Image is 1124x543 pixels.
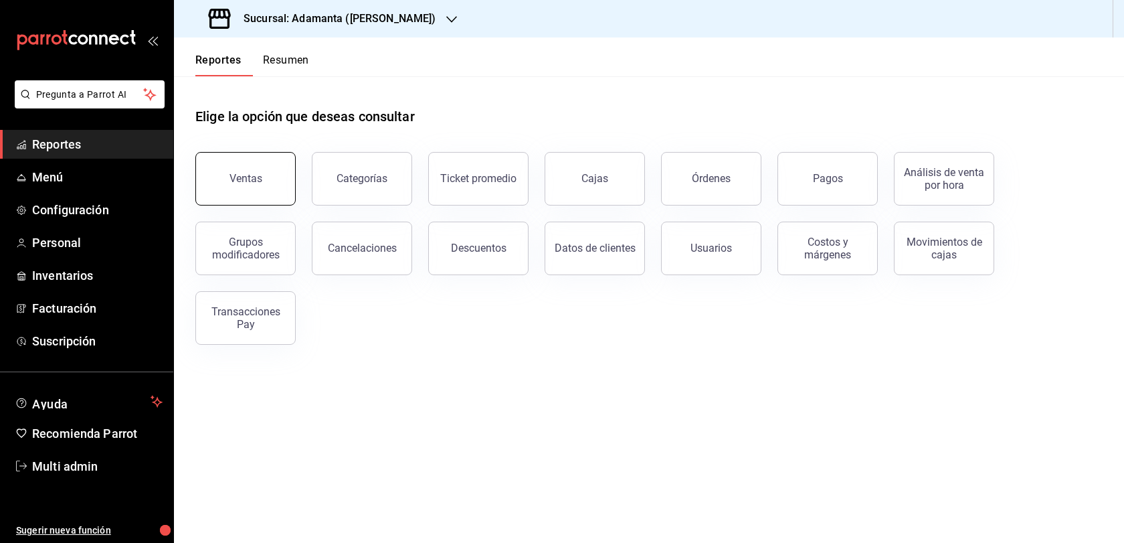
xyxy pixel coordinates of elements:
[692,172,731,185] div: Órdenes
[555,242,636,254] div: Datos de clientes
[545,152,645,206] button: Cajas
[32,299,163,317] span: Facturación
[204,305,287,331] div: Transacciones Pay
[32,135,163,153] span: Reportes
[903,166,986,191] div: Análisis de venta por hora
[195,152,296,206] button: Ventas
[32,394,145,410] span: Ayuda
[32,168,163,186] span: Menú
[328,242,397,254] div: Cancelaciones
[440,172,517,185] div: Ticket promedio
[428,222,529,275] button: Descuentos
[32,457,163,475] span: Multi admin
[204,236,287,261] div: Grupos modificadores
[9,97,165,111] a: Pregunta a Parrot AI
[894,152,994,206] button: Análisis de venta por hora
[195,54,242,76] button: Reportes
[690,242,732,254] div: Usuarios
[233,11,436,27] h3: Sucursal: Adamanta ([PERSON_NAME])
[451,242,506,254] div: Descuentos
[786,236,869,261] div: Costos y márgenes
[195,222,296,275] button: Grupos modificadores
[581,172,608,185] div: Cajas
[32,332,163,350] span: Suscripción
[903,236,986,261] div: Movimientos de cajas
[16,524,163,538] span: Sugerir nueva función
[337,172,387,185] div: Categorías
[32,201,163,219] span: Configuración
[777,152,878,206] button: Pagos
[428,152,529,206] button: Ticket promedio
[263,54,309,76] button: Resumen
[32,424,163,443] span: Recomienda Parrot
[195,106,415,127] h1: Elige la opción que deseas consultar
[777,222,878,275] button: Costos y márgenes
[147,35,158,46] button: open_drawer_menu
[15,80,165,108] button: Pregunta a Parrot AI
[36,88,144,102] span: Pregunta a Parrot AI
[195,291,296,345] button: Transacciones Pay
[195,54,309,76] div: navigation tabs
[32,266,163,285] span: Inventarios
[229,172,262,185] div: Ventas
[32,234,163,252] span: Personal
[661,222,761,275] button: Usuarios
[661,152,761,206] button: Órdenes
[894,222,994,275] button: Movimientos de cajas
[312,152,412,206] button: Categorías
[813,172,843,185] div: Pagos
[545,222,645,275] button: Datos de clientes
[312,222,412,275] button: Cancelaciones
